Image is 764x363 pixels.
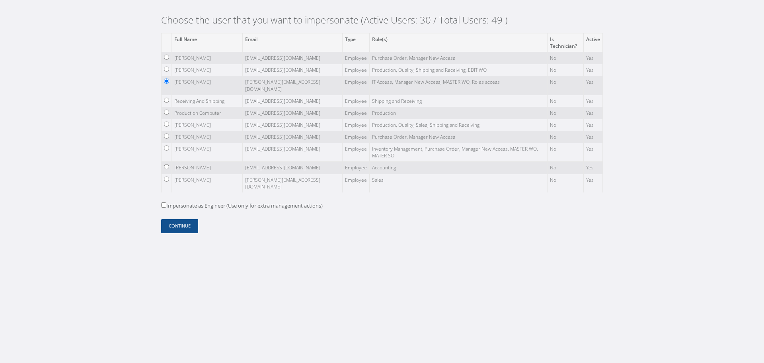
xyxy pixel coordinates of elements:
td: [EMAIL_ADDRESS][DOMAIN_NAME] [243,95,343,107]
td: [EMAIL_ADDRESS][DOMAIN_NAME] [243,64,343,76]
td: Employee [343,76,370,95]
td: Yes [583,64,602,76]
th: Is Technician? [547,33,583,52]
td: No [547,64,583,76]
td: [PERSON_NAME] [172,162,243,174]
th: Full Name [172,33,243,52]
td: Yes [583,52,602,64]
td: Yes [583,95,602,107]
td: [EMAIL_ADDRESS][DOMAIN_NAME] [243,119,343,131]
td: Shipping and Receiving [370,95,548,107]
input: Impersonate as Engineer (Use only for extra management actions) [161,202,166,208]
td: [EMAIL_ADDRESS][DOMAIN_NAME] [243,107,343,119]
td: Production, Quality, Shipping and Receiving, EDIT WO [370,64,548,76]
button: Continue [161,219,198,233]
td: IT Access, Manager New Access, MASTER WO, Roles access [370,76,548,95]
td: Yes [583,107,602,119]
td: Employee [343,95,370,107]
td: Employee [343,131,370,143]
td: [EMAIL_ADDRESS][DOMAIN_NAME] [243,143,343,162]
td: [EMAIL_ADDRESS][DOMAIN_NAME] [243,131,343,143]
th: Role(s) [370,33,548,52]
td: Inventory Management, Purchase Order, Manager New Access, MASTER WO, MATER SO [370,143,548,162]
td: [PERSON_NAME] [172,174,243,192]
td: Accounting [370,162,548,174]
td: No [547,119,583,131]
td: [PERSON_NAME] [172,64,243,76]
td: Yes [583,119,602,131]
h2: Choose the user that you want to impersonate (Active Users: 30 / Total Users: 49 ) [161,14,603,26]
td: [EMAIL_ADDRESS][DOMAIN_NAME] [243,162,343,174]
th: Active [583,33,602,52]
td: Sales [370,174,548,192]
td: [PERSON_NAME] [172,119,243,131]
td: Yes [583,131,602,143]
td: [PERSON_NAME] [172,76,243,95]
th: Email [243,33,343,52]
td: Yes [583,76,602,95]
td: No [547,143,583,162]
td: No [547,131,583,143]
td: Employee [343,107,370,119]
td: [PERSON_NAME][EMAIL_ADDRESS][DOMAIN_NAME] [243,174,343,192]
td: [PERSON_NAME] [172,131,243,143]
td: Employee [343,143,370,162]
td: Production Computer [172,107,243,119]
td: [PERSON_NAME][EMAIL_ADDRESS][DOMAIN_NAME] [243,76,343,95]
td: No [547,162,583,174]
td: Employee [343,119,370,131]
td: No [547,52,583,64]
td: No [547,107,583,119]
td: Employee [343,174,370,192]
th: Type [343,33,370,52]
td: Purchase Order, Manager New Access [370,131,548,143]
td: [PERSON_NAME] [172,143,243,162]
td: No [547,76,583,95]
td: Production [370,107,548,119]
td: Purchase Order, Manager New Access [370,52,548,64]
td: Employee [343,52,370,64]
td: Receiving And Shipping [172,95,243,107]
td: [PERSON_NAME] [172,52,243,64]
td: Yes [583,174,602,192]
td: Yes [583,143,602,162]
label: Impersonate as Engineer (Use only for extra management actions) [161,202,323,210]
td: Employee [343,64,370,76]
td: Yes [583,162,602,174]
td: Employee [343,162,370,174]
td: [EMAIL_ADDRESS][DOMAIN_NAME] [243,52,343,64]
td: No [547,95,583,107]
td: Production, Quality, Sales, Shipping and Receiving [370,119,548,131]
td: No [547,174,583,192]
